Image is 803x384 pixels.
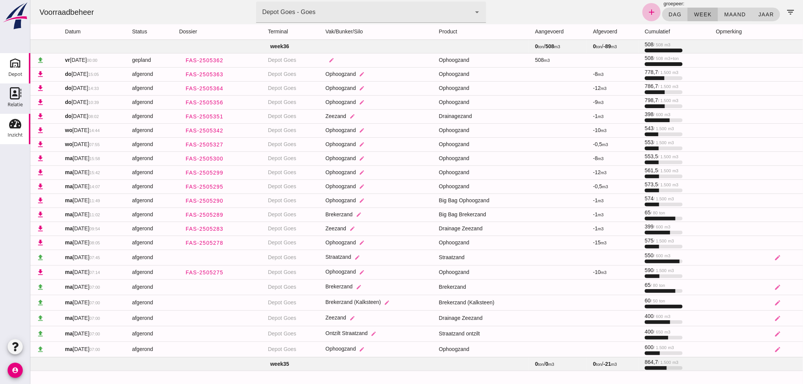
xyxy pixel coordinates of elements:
td: afgerond [96,326,143,342]
td: Big Bag Brekerzand [403,208,499,222]
td: Ophoogzand [403,265,499,279]
th: dossier [143,24,231,39]
small: / 508 [624,42,633,47]
td: Straatzand ontzilt [403,326,499,342]
td: Ophoogzand [289,151,403,165]
span: FAS-2505275 [155,269,193,275]
td: Drainagezand [403,109,499,123]
small: 15:05 [58,72,69,77]
i: edit [329,346,334,352]
td: Depot Goes [231,342,289,357]
strong: -89 [573,43,581,49]
span: 778,7 [614,69,648,75]
div: Relatie [8,102,23,107]
i: download [6,197,14,205]
small: m3 [514,58,520,63]
small: m3 [638,126,644,131]
span: [DATE] [35,113,68,119]
span: 65 [614,209,635,216]
span: [DATE] [35,127,69,133]
small: m3 [567,100,573,105]
td: Depot Goes [231,109,289,123]
small: 08:02 [58,114,69,119]
span: 508 [614,55,649,61]
td: afgerond [96,236,143,250]
td: Ophoogzand [289,342,403,357]
small: m3+ton [634,56,649,61]
td: Depot Goes [231,222,289,236]
span: -12 [563,85,576,91]
td: Straatzand [289,250,403,265]
strong: vr [35,57,39,63]
small: m3 [570,128,576,133]
td: afgerond [96,165,143,179]
td: gepland [96,53,143,67]
span: -8 [563,155,573,161]
small: m3 [567,72,573,77]
td: afgerond [96,265,143,279]
td: afgerond [96,137,143,151]
small: m3 [567,198,573,203]
a: FAS-2505356 [149,96,199,109]
i: edit [329,269,334,275]
small: m3 [642,98,648,103]
span: [DATE] [35,197,69,203]
td: Ophoogzand [403,123,499,137]
i: edit [744,330,751,337]
span: [DATE] [35,99,68,105]
span: FAS-2505300 [155,156,193,162]
span: 550 [614,252,640,258]
td: Zeezand [289,109,403,123]
td: Depot Goes [231,208,289,222]
span: -1 [563,211,573,217]
a: FAS-2505295 [149,180,199,194]
small: / 1.500 [628,154,641,159]
span: 65 [614,282,635,288]
i: edit [744,284,751,291]
th: terminal [231,24,289,39]
td: Ophoogzand [289,123,403,137]
small: / 1.500 [628,70,641,75]
small: m3 [567,114,573,119]
i: download [6,168,14,176]
span: 590 [614,267,644,273]
td: Brekerzand (Kalksteen) [403,295,499,310]
a: FAS-2505275 [149,266,199,279]
td: Depot Goes [231,194,289,208]
small: m3 [570,86,576,91]
td: Ophoogzand [289,194,403,208]
span: jaar [728,11,744,17]
small: ton [508,44,514,49]
i: edit [744,315,751,322]
td: Ophoogzand [289,67,403,81]
td: Ophoogzand [289,95,403,109]
small: m3 [642,70,648,75]
i: filter_list [756,8,765,17]
td: Ophoogzand [403,137,499,151]
td: Big Bag Ophoogzand [403,194,499,208]
a: FAS-2505364 [149,82,199,95]
i: edit [744,299,751,306]
button: jaar [722,8,750,21]
small: / 600 [624,112,633,117]
th: status [96,24,143,39]
td: afgerond [96,95,143,109]
span: FAS-2505363 [155,71,193,77]
span: 573,5 [614,181,648,187]
span: -9 [563,99,573,105]
td: afgerond [96,67,143,81]
strong: ma [35,169,42,175]
td: Depot Goes [231,250,289,265]
td: Brekerzand [289,208,403,222]
span: FAS-2505283 [155,226,193,232]
i: edit [329,170,334,175]
td: Brekerzand [403,279,499,295]
span: 399 [614,223,640,230]
small: / 1.500 [624,197,636,201]
button: dag [632,8,657,21]
span: [DATE] [35,71,68,77]
a: FAS-2505299 [149,166,199,179]
i: edit [329,198,334,203]
th: product [403,24,499,39]
th: afgevoerd [557,24,608,39]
